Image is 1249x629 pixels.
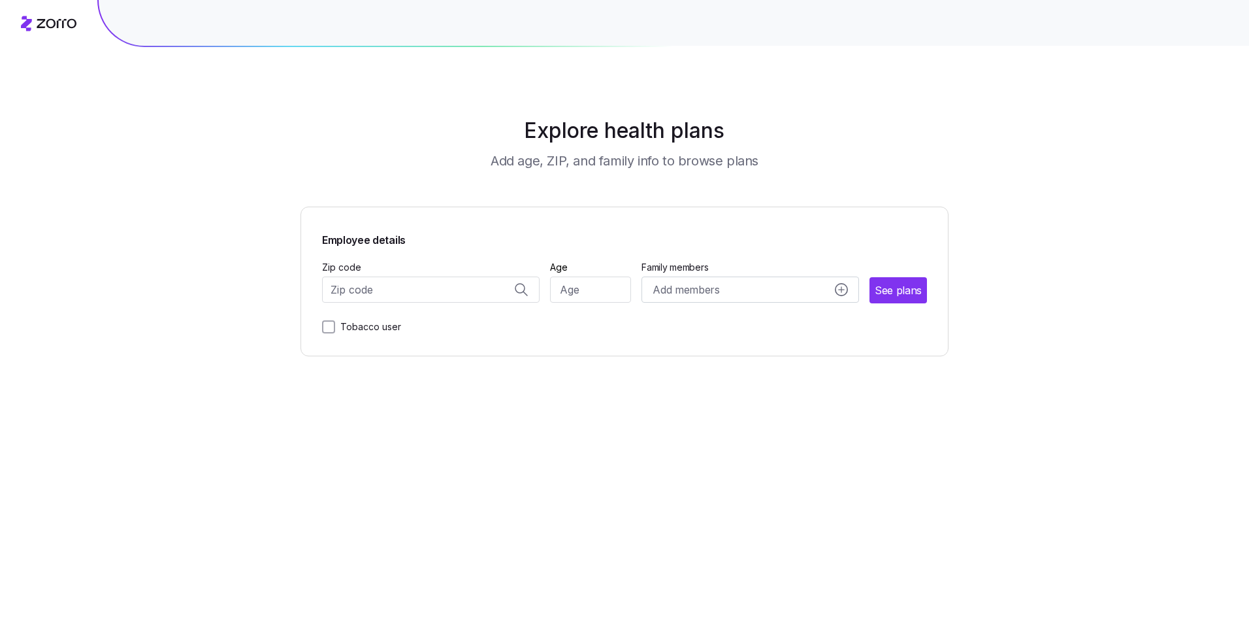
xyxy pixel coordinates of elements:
span: Employee details [322,228,406,248]
input: Age [550,277,632,303]
label: Zip code [322,260,361,275]
h1: Explore health plans [333,115,916,146]
span: Add members [653,282,719,298]
button: See plans [869,277,927,303]
svg: add icon [835,283,848,296]
label: Age [550,260,568,275]
label: Tobacco user [335,319,401,335]
h3: Add age, ZIP, and family info to browse plans [491,152,758,170]
input: Zip code [322,277,540,303]
span: See plans [875,282,922,299]
span: Family members [641,261,859,274]
button: Add membersadd icon [641,277,859,303]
